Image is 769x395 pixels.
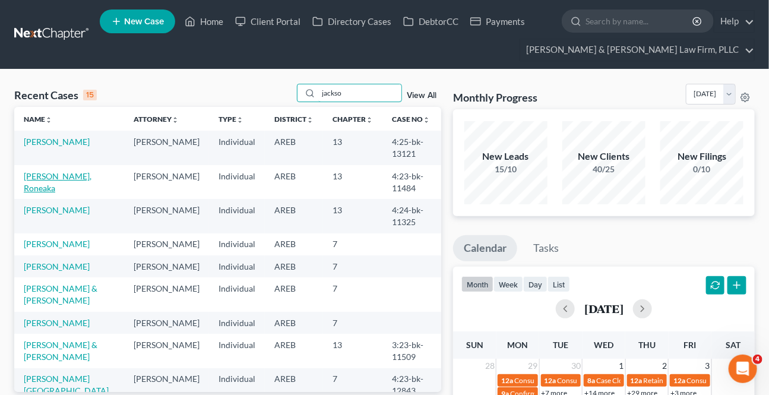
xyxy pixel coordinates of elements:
a: Districtunfold_more [274,115,314,124]
a: [PERSON_NAME] [24,239,90,249]
button: week [493,276,523,292]
a: [PERSON_NAME] & [PERSON_NAME] [24,340,97,362]
td: Individual [209,131,265,165]
td: AREB [265,165,323,199]
div: 15 [83,90,97,100]
td: 13 [323,165,382,199]
a: Help [714,11,754,32]
td: AREB [265,255,323,277]
td: Individual [209,255,265,277]
td: 7 [323,233,382,255]
td: 13 [323,131,382,165]
td: Individual [209,277,265,311]
td: Individual [209,334,265,368]
div: New Leads [464,150,548,163]
a: [PERSON_NAME] [24,261,90,271]
i: unfold_more [45,116,52,124]
td: AREB [265,233,323,255]
span: 4 [753,355,762,364]
a: Client Portal [229,11,306,32]
span: Fri [684,340,697,350]
button: list [548,276,570,292]
td: 4:23-bk-11484 [382,165,441,199]
button: day [523,276,548,292]
span: Sat [726,340,740,350]
span: 3 [704,359,711,373]
span: New Case [124,17,164,26]
span: 12a [501,376,513,385]
a: [PERSON_NAME] & [PERSON_NAME] Law Firm, PLLC [520,39,754,61]
span: 8a [587,376,595,385]
td: [PERSON_NAME] [124,255,209,277]
span: 12a [545,376,556,385]
td: [PERSON_NAME] [124,165,209,199]
input: Search by name... [586,10,694,32]
span: Consult Date for Love, [PERSON_NAME] [514,376,640,385]
a: Case Nounfold_more [392,115,430,124]
div: New Filings [660,150,743,163]
a: [PERSON_NAME] [24,205,90,215]
div: 15/10 [464,163,548,175]
div: 0/10 [660,163,743,175]
span: 30 [570,359,582,373]
td: 7 [323,312,382,334]
a: Typeunfold_more [219,115,243,124]
td: 4:25-bk-13121 [382,131,441,165]
span: 29 [527,359,539,373]
span: 12a [631,376,643,385]
a: Tasks [523,235,569,261]
td: [PERSON_NAME] [124,199,209,233]
a: Payments [464,11,531,32]
button: month [461,276,493,292]
td: [PERSON_NAME] [124,277,209,311]
i: unfold_more [306,116,314,124]
span: Consult Date for [PERSON_NAME] [558,376,666,385]
td: 7 [323,255,382,277]
span: Sun [466,340,483,350]
i: unfold_more [236,116,243,124]
h3: Monthly Progress [453,90,537,105]
span: Case Closed Date for [PERSON_NAME] [596,376,717,385]
span: Tue [553,340,568,350]
i: unfold_more [423,116,430,124]
h2: [DATE] [584,302,624,315]
span: 1 [618,359,625,373]
td: 3:23-bk-11509 [382,334,441,368]
td: 7 [323,277,382,311]
a: [PERSON_NAME] [24,137,90,147]
td: [PERSON_NAME] [124,233,209,255]
td: 13 [323,334,382,368]
i: unfold_more [366,116,373,124]
a: [PERSON_NAME], Roneaka [24,171,91,193]
td: Individual [209,233,265,255]
input: Search by name... [318,84,401,102]
a: [PERSON_NAME] [24,318,90,328]
a: Chapterunfold_more [333,115,373,124]
div: New Clients [562,150,645,163]
span: 12a [673,376,685,385]
td: Individual [209,165,265,199]
td: [PERSON_NAME] [124,334,209,368]
td: AREB [265,131,323,165]
i: unfold_more [172,116,179,124]
div: Recent Cases [14,88,97,102]
td: AREB [265,199,323,233]
a: Nameunfold_more [24,115,52,124]
a: Attorneyunfold_more [134,115,179,124]
a: View All [407,91,436,100]
div: 40/25 [562,163,645,175]
a: Home [179,11,229,32]
span: 2 [661,359,668,373]
td: AREB [265,277,323,311]
span: Wed [594,340,613,350]
a: DebtorCC [397,11,464,32]
td: 13 [323,199,382,233]
iframe: Intercom live chat [729,355,757,383]
td: AREB [265,312,323,334]
td: [PERSON_NAME] [124,131,209,165]
span: Thu [638,340,656,350]
td: Individual [209,199,265,233]
td: [PERSON_NAME] [124,312,209,334]
td: Individual [209,312,265,334]
a: [PERSON_NAME] & [PERSON_NAME] [24,283,97,305]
